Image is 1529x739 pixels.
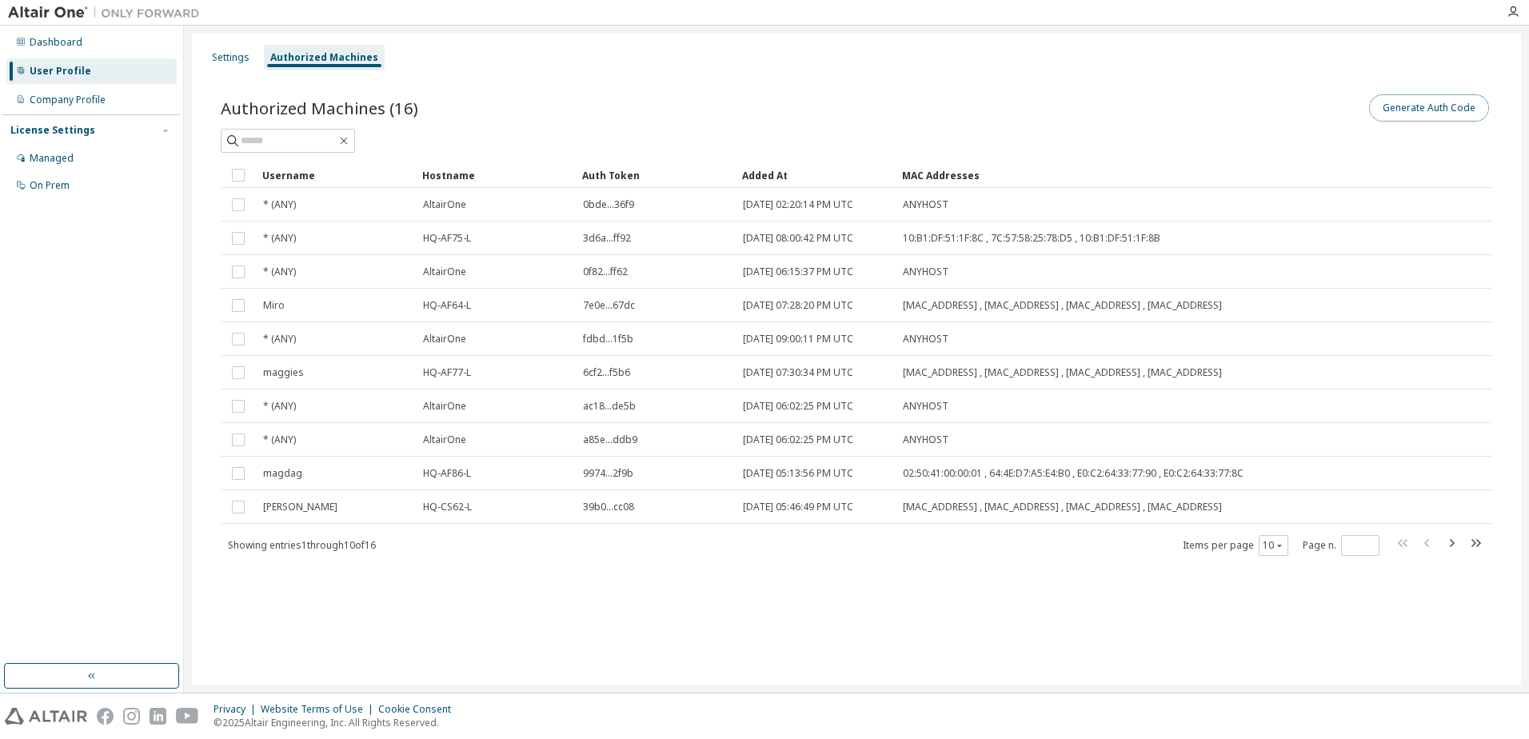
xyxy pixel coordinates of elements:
[263,400,296,413] span: * (ANY)
[263,299,285,312] span: Miro
[261,703,378,716] div: Website Terms of Use
[583,501,634,513] span: 39b0...cc08
[583,198,634,211] span: 0bde...36f9
[903,299,1222,312] span: [MAC_ADDRESS] , [MAC_ADDRESS] , [MAC_ADDRESS] , [MAC_ADDRESS]
[423,400,466,413] span: AltairOne
[30,152,74,165] div: Managed
[1263,539,1284,552] button: 10
[262,162,409,188] div: Username
[423,467,471,480] span: HQ-AF86-L
[263,501,337,513] span: [PERSON_NAME]
[1183,535,1288,556] span: Items per page
[743,433,853,446] span: [DATE] 06:02:25 PM UTC
[582,162,729,188] div: Auth Token
[423,232,471,245] span: HQ-AF75-L
[743,400,853,413] span: [DATE] 06:02:25 PM UTC
[902,162,1324,188] div: MAC Addresses
[214,703,261,716] div: Privacy
[423,433,466,446] span: AltairOne
[423,366,471,379] span: HQ-AF77-L
[903,467,1244,480] span: 02:50:41:00:00:01 , 64:4E:D7:A5:E4:B0 , E0:C2:64:33:77:90 , E0:C2:64:33:77:8C
[263,232,296,245] span: * (ANY)
[423,299,471,312] span: HQ-AF64-L
[263,266,296,278] span: * (ANY)
[423,198,466,211] span: AltairOne
[743,366,853,379] span: [DATE] 07:30:34 PM UTC
[903,501,1222,513] span: [MAC_ADDRESS] , [MAC_ADDRESS] , [MAC_ADDRESS] , [MAC_ADDRESS]
[10,124,95,137] div: License Settings
[423,501,472,513] span: HQ-CS62-L
[583,366,630,379] span: 6cf2...f5b6
[583,266,628,278] span: 0f82...ff62
[212,51,250,64] div: Settings
[583,333,633,346] span: fdbd...1f5b
[422,162,569,188] div: Hostname
[743,299,853,312] span: [DATE] 07:28:20 PM UTC
[903,366,1222,379] span: [MAC_ADDRESS] , [MAC_ADDRESS] , [MAC_ADDRESS] , [MAC_ADDRESS]
[378,703,461,716] div: Cookie Consent
[150,708,166,725] img: linkedin.svg
[263,433,296,446] span: * (ANY)
[30,94,106,106] div: Company Profile
[1303,535,1379,556] span: Page n.
[30,36,82,49] div: Dashboard
[743,266,853,278] span: [DATE] 06:15:37 PM UTC
[221,97,418,119] span: Authorized Machines (16)
[743,467,853,480] span: [DATE] 05:13:56 PM UTC
[5,708,87,725] img: altair_logo.svg
[903,433,948,446] span: ANYHOST
[97,708,114,725] img: facebook.svg
[903,400,948,413] span: ANYHOST
[903,333,948,346] span: ANYHOST
[270,51,378,64] div: Authorized Machines
[228,538,376,552] span: Showing entries 1 through 10 of 16
[176,708,199,725] img: youtube.svg
[214,716,461,729] p: © 2025 Altair Engineering, Inc. All Rights Reserved.
[1369,94,1489,122] button: Generate Auth Code
[263,366,304,379] span: maggies
[583,299,635,312] span: 7e0e...67dc
[583,232,631,245] span: 3d6a...ff92
[903,198,948,211] span: ANYHOST
[743,198,853,211] span: [DATE] 02:20:14 PM UTC
[903,232,1160,245] span: 10:B1:DF:51:1F:8C , 7C:57:58:25:78:D5 , 10:B1:DF:51:1F:8B
[583,467,633,480] span: 9974...2f9b
[30,65,91,78] div: User Profile
[742,162,889,188] div: Added At
[8,5,208,21] img: Altair One
[123,708,140,725] img: instagram.svg
[583,400,636,413] span: ac18...de5b
[30,179,70,192] div: On Prem
[423,333,466,346] span: AltairOne
[423,266,466,278] span: AltairOne
[263,467,302,480] span: magdag
[743,333,853,346] span: [DATE] 09:00:11 PM UTC
[263,333,296,346] span: * (ANY)
[743,501,853,513] span: [DATE] 05:46:49 PM UTC
[903,266,948,278] span: ANYHOST
[743,232,853,245] span: [DATE] 08:00:42 PM UTC
[583,433,637,446] span: a85e...ddb9
[263,198,296,211] span: * (ANY)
